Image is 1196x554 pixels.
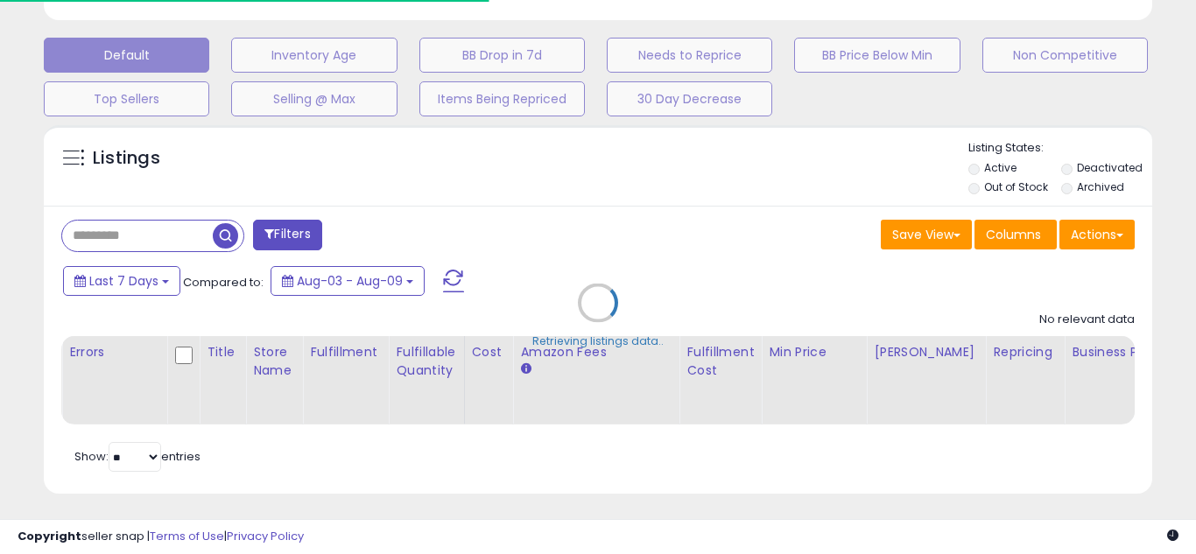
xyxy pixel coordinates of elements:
[607,81,772,116] button: 30 Day Decrease
[607,38,772,73] button: Needs to Reprice
[231,81,397,116] button: Selling @ Max
[18,528,81,544] strong: Copyright
[532,333,664,349] div: Retrieving listings data..
[419,38,585,73] button: BB Drop in 7d
[44,81,209,116] button: Top Sellers
[231,38,397,73] button: Inventory Age
[44,38,209,73] button: Default
[982,38,1148,73] button: Non Competitive
[150,528,224,544] a: Terms of Use
[18,529,304,545] div: seller snap | |
[419,81,585,116] button: Items Being Repriced
[227,528,304,544] a: Privacy Policy
[794,38,960,73] button: BB Price Below Min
